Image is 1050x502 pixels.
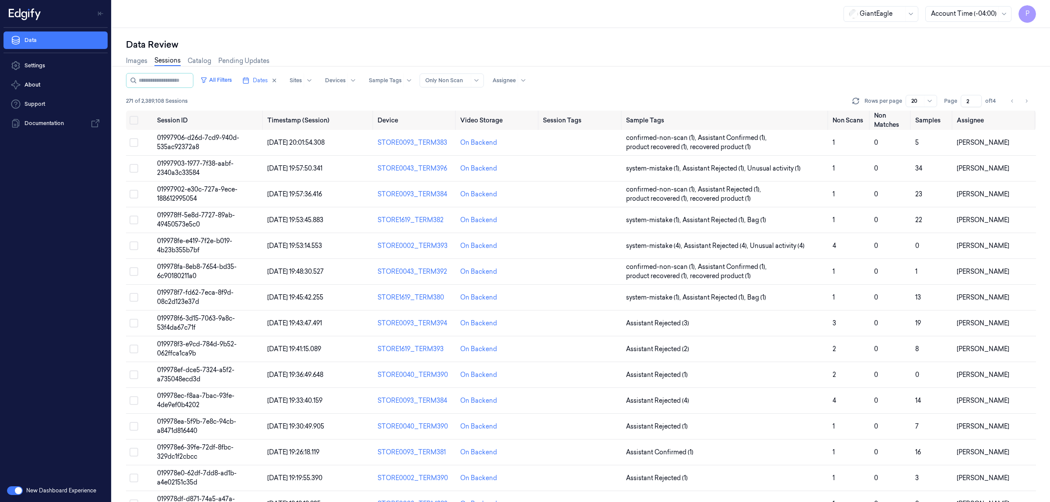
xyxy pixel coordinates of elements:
[239,73,281,87] button: Dates
[1018,5,1036,23] span: P
[378,138,453,147] div: STORE0093_TERM383
[267,268,324,275] span: [DATE] 19:48:30.527
[267,242,322,250] span: [DATE] 19:53:14.553
[874,474,878,482] span: 0
[3,76,108,94] button: About
[874,216,878,224] span: 0
[626,345,689,354] span: Assistant Rejected (2)
[957,422,1009,430] span: [PERSON_NAME]
[3,95,108,113] a: Support
[684,241,750,251] span: Assistant Rejected (4) ,
[690,194,751,203] span: recovered product (1)
[157,134,239,151] span: 01997906-d26d-7cd9-940d-535ac92372a8
[626,262,698,272] span: confirmed-non-scan (1) ,
[129,293,138,302] button: Select row
[267,371,323,379] span: [DATE] 19:36:49.648
[197,73,235,87] button: All Filters
[747,164,801,173] span: Unusual activity (1)
[267,319,322,327] span: [DATE] 19:43:47.491
[874,448,878,456] span: 0
[626,185,698,194] span: confirmed-non-scan (1) ,
[915,319,921,327] span: 19
[874,164,878,172] span: 0
[915,397,921,404] span: 14
[957,216,1009,224] span: [PERSON_NAME]
[957,448,1009,456] span: [PERSON_NAME]
[267,448,319,456] span: [DATE] 19:26:18.119
[747,293,766,302] span: Bag (1)
[874,268,878,275] span: 0
[874,242,878,250] span: 0
[157,340,237,357] span: 019978f3-e9cd-784d-9b52-062ffca1ca9b
[957,371,1009,379] span: [PERSON_NAME]
[626,143,690,152] span: product recovered (1) ,
[690,143,751,152] span: recovered product (1)
[912,111,953,130] th: Samples
[267,422,324,430] span: [DATE] 19:30:49.905
[833,139,835,146] span: 1
[460,345,497,354] div: On Backend
[829,111,871,130] th: Non Scans
[129,474,138,482] button: Select row
[378,164,453,173] div: STORE0043_TERM396
[126,56,147,66] a: Images
[267,345,321,353] span: [DATE] 19:41:15.089
[833,164,835,172] span: 1
[157,443,234,460] span: 019978e6-39fe-72df-8fbc-329dc1f2cbcc
[374,111,457,130] th: Device
[915,164,922,172] span: 34
[833,216,835,224] span: 1
[378,448,453,457] div: STORE0093_TERM381
[460,216,497,225] div: On Backend
[833,422,835,430] span: 1
[957,268,1009,275] span: [PERSON_NAME]
[157,237,232,254] span: 019978fe-e419-7f2e-b019-4b23b355b7bf
[129,396,138,405] button: Select row
[915,474,919,482] span: 3
[626,370,688,380] span: Assistant Rejected (1)
[626,474,688,483] span: Assistant Rejected (1)
[957,139,1009,146] span: [PERSON_NAME]
[264,111,374,130] th: Timestamp (Session)
[874,139,878,146] span: 0
[915,190,922,198] span: 23
[378,319,453,328] div: STORE0093_TERM394
[874,371,878,379] span: 0
[157,289,234,306] span: 019978f7-fd62-7eca-8f9d-08c2d123e37d
[460,474,497,483] div: On Backend
[682,216,747,225] span: Assistant Rejected (1) ,
[94,7,108,21] button: Toggle Navigation
[378,422,453,431] div: STORE0040_TERM390
[682,293,747,302] span: Assistant Rejected (1) ,
[126,38,1036,51] div: Data Review
[682,164,747,173] span: Assistant Rejected (1) ,
[833,242,836,250] span: 4
[747,216,766,225] span: Bag (1)
[188,56,211,66] a: Catalog
[129,422,138,431] button: Select row
[157,211,235,228] span: 019978ff-5e8d-7727-89ab-49450573e5c0
[253,77,268,84] span: Dates
[378,190,453,199] div: STORE0093_TERM384
[157,185,238,202] span: 01997902-e30c-727a-9ece-188612995054
[874,345,878,353] span: 0
[750,241,805,251] span: Unusual activity (4)
[378,241,453,251] div: STORE0002_TERM393
[157,160,234,177] span: 01997903-1977-7f38-aabf-2340a3c33584
[833,190,835,198] span: 1
[874,422,878,430] span: 0
[460,138,497,147] div: On Backend
[378,474,453,483] div: STORE0002_TERM390
[874,319,878,327] span: 0
[874,397,878,404] span: 0
[378,396,453,405] div: STORE0093_TERM384
[985,97,999,105] span: of 14
[833,345,836,353] span: 2
[460,190,497,199] div: On Backend
[698,133,768,143] span: Assistant Confirmed (1) ,
[129,241,138,250] button: Select row
[833,371,836,379] span: 2
[957,345,1009,353] span: [PERSON_NAME]
[129,267,138,276] button: Select row
[267,474,322,482] span: [DATE] 19:19:55.390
